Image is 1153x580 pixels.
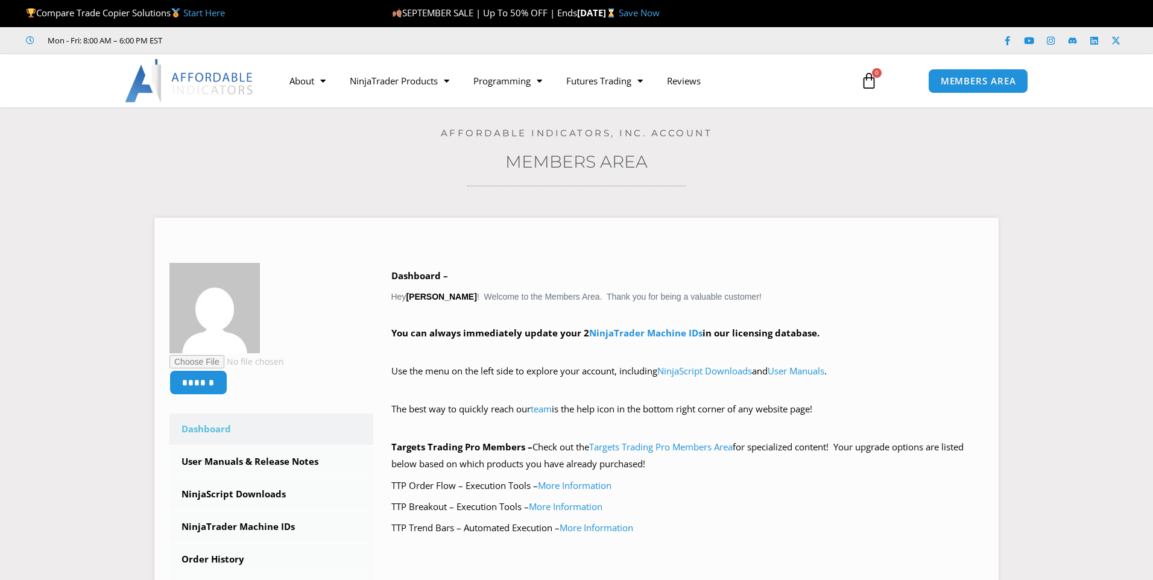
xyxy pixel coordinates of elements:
b: Dashboard – [391,270,448,282]
p: TTP Order Flow – Execution Tools – [391,478,984,494]
span: 0 [872,68,882,78]
a: Start Here [183,7,225,19]
a: More Information [538,479,611,491]
nav: Menu [277,67,847,95]
a: Programming [461,67,554,95]
img: ⌛ [607,8,616,17]
a: team [531,403,552,415]
a: NinjaTrader Machine IDs [169,511,373,543]
img: 🏆 [27,8,36,17]
span: SEPTEMBER SALE | Up To 50% OFF | Ends [392,7,577,19]
a: NinjaScript Downloads [169,479,373,510]
iframe: Customer reviews powered by Trustpilot [179,34,360,46]
span: Compare Trade Copier Solutions [26,7,225,19]
strong: Targets Trading Pro Members – [391,441,532,453]
p: Check out the for specialized content! Your upgrade options are listed below based on which produ... [391,439,984,473]
p: TTP Breakout – Execution Tools – [391,499,984,515]
a: Futures Trading [554,67,655,95]
a: Dashboard [169,414,373,445]
img: LogoAI | Affordable Indicators – NinjaTrader [125,59,254,102]
img: 🍂 [393,8,402,17]
a: User Manuals [768,365,824,377]
a: Affordable Indicators, Inc. Account [441,127,713,139]
span: Mon - Fri: 8:00 AM – 6:00 PM EST [45,33,162,48]
a: Save Now [619,7,660,19]
img: 🥇 [171,8,180,17]
div: Hey ! Welcome to the Members Area. Thank you for being a valuable customer! [391,268,984,537]
a: More Information [529,500,602,512]
strong: You can always immediately update your 2 in our licensing database. [391,327,820,339]
a: NinjaScript Downloads [657,365,752,377]
a: MEMBERS AREA [928,69,1029,93]
a: 0 [842,63,896,98]
p: Use the menu on the left side to explore your account, including and . [391,363,984,397]
strong: [DATE] [577,7,619,19]
a: Order History [169,544,373,575]
a: Targets Trading Pro Members Area [589,441,733,453]
a: NinjaTrader Products [338,67,461,95]
p: The best way to quickly reach our is the help icon in the bottom right corner of any website page! [391,401,984,435]
img: e90ed44e9129254903684c404882d02610b8444a9fbe717fc3e3b6ee086196d2 [169,263,260,353]
a: Members Area [505,151,648,172]
span: MEMBERS AREA [941,77,1016,86]
a: About [277,67,338,95]
p: TTP Trend Bars – Automated Execution – [391,520,984,537]
a: More Information [560,522,633,534]
a: Reviews [655,67,713,95]
a: NinjaTrader Machine IDs [589,327,703,339]
strong: [PERSON_NAME] [406,292,476,301]
a: User Manuals & Release Notes [169,446,373,478]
